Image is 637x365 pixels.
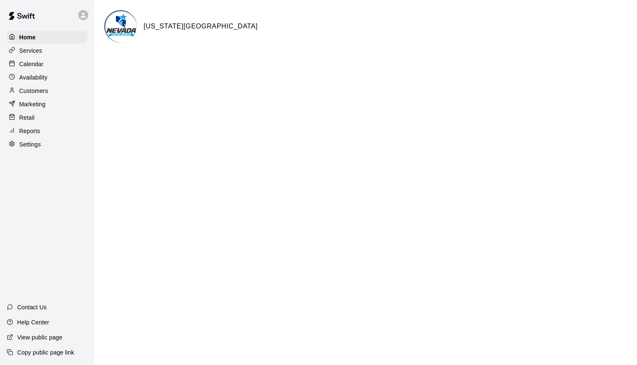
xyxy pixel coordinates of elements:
[7,44,87,57] a: Services
[19,113,35,122] p: Retail
[7,85,87,97] a: Customers
[7,31,87,44] a: Home
[19,87,48,95] p: Customers
[17,318,49,326] p: Help Center
[19,33,36,41] p: Home
[7,125,87,137] a: Reports
[105,11,137,43] img: Nevada Youth Sports Center logo
[19,46,42,55] p: Services
[144,21,258,32] h6: [US_STATE][GEOGRAPHIC_DATA]
[19,60,44,68] p: Calendar
[17,348,74,357] p: Copy public page link
[19,127,40,135] p: Reports
[7,138,87,151] a: Settings
[7,111,87,124] a: Retail
[19,100,46,108] p: Marketing
[17,333,62,342] p: View public page
[19,140,41,149] p: Settings
[19,73,48,82] p: Availability
[17,303,47,311] p: Contact Us
[7,98,87,111] a: Marketing
[7,71,87,84] a: Availability
[7,58,87,70] a: Calendar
